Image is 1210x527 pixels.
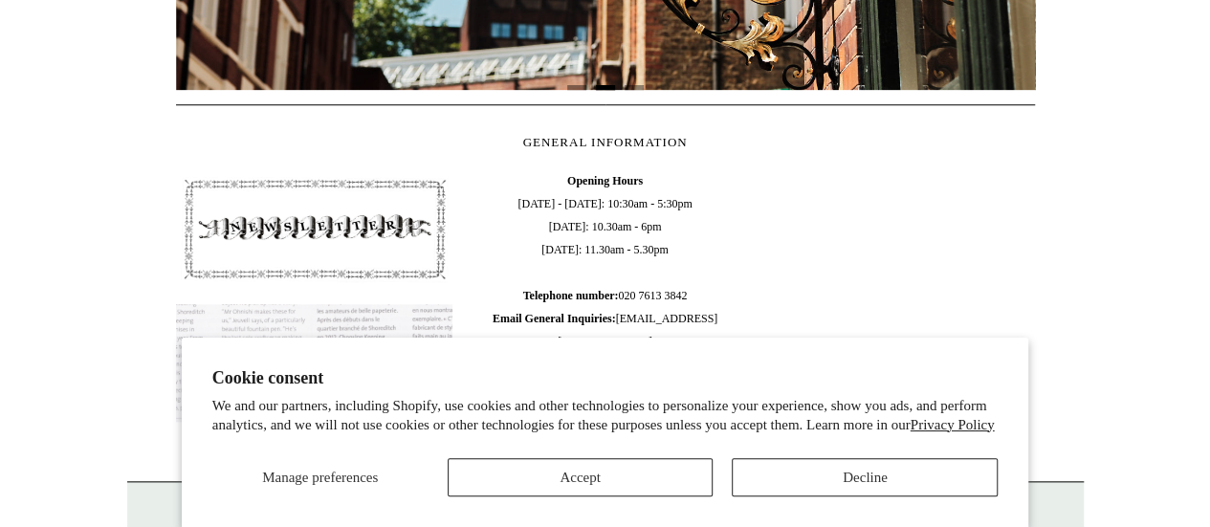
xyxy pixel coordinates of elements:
[212,458,429,496] button: Manage preferences
[493,312,717,348] span: [EMAIL_ADDRESS][DOMAIN_NAME]
[448,458,714,496] button: Accept
[732,458,998,496] button: Decline
[176,304,453,423] img: pf-635a2b01-aa89-4342-bbcd-4371b60f588c--In-the-press-Button_1200x.jpg
[911,417,995,432] a: Privacy Policy
[466,169,743,353] span: [DATE] - [DATE]: 10:30am - 5:30pm [DATE]: 10.30am - 6pm [DATE]: 11.30am - 5.30pm 020 7613 3842
[567,85,586,90] button: Page 1
[523,289,619,302] b: Telephone number
[757,169,1034,456] iframe: google_map
[212,368,999,388] h2: Cookie consent
[614,289,618,302] b: :
[567,174,643,187] b: Opening Hours
[176,169,453,288] img: pf-4db91bb9--1305-Newsletter-Button_1200x.jpg
[523,135,688,149] span: GENERAL INFORMATION
[625,85,644,90] button: Page 3
[212,397,999,434] p: We and our partners, including Shopify, use cookies and other technologies to personalize your ex...
[596,85,615,90] button: Page 2
[493,312,616,325] b: Email General Inquiries:
[262,470,378,485] span: Manage preferences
